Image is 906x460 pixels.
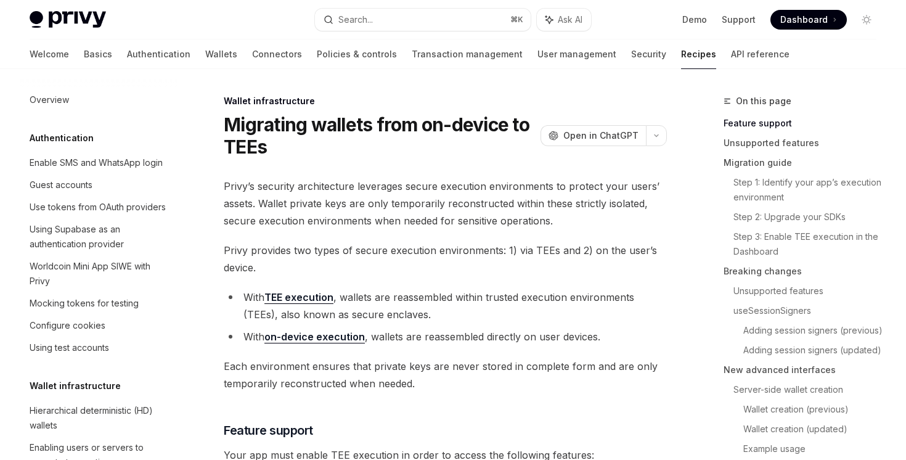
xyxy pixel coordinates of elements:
div: Guest accounts [30,178,92,192]
a: useSessionSigners [733,301,886,321]
a: Hierarchical deterministic (HD) wallets [20,400,178,437]
a: Wallet creation (previous) [743,400,886,419]
span: Open in ChatGPT [563,129,639,142]
div: Overview [30,92,69,107]
a: API reference [731,39,790,69]
div: Mocking tokens for testing [30,296,139,311]
a: Breaking changes [724,261,886,281]
a: User management [537,39,616,69]
a: Basics [84,39,112,69]
a: Welcome [30,39,69,69]
button: Open in ChatGPT [541,125,646,146]
h5: Wallet infrastructure [30,379,121,393]
a: Overview [20,89,178,111]
span: Each environment ensures that private keys are never stored in complete form and are only tempora... [224,358,667,392]
a: Unsupported features [724,133,886,153]
span: ⌘ K [510,15,523,25]
a: Guest accounts [20,174,178,196]
a: Recipes [681,39,716,69]
div: Enable SMS and WhatsApp login [30,155,163,170]
div: Hierarchical deterministic (HD) wallets [30,403,170,433]
a: Step 3: Enable TEE execution in the Dashboard [733,227,886,261]
a: Using test accounts [20,337,178,359]
div: Wallet infrastructure [224,95,667,107]
a: Enable SMS and WhatsApp login [20,152,178,174]
a: Support [722,14,756,26]
a: Server-side wallet creation [733,380,886,400]
h5: Authentication [30,131,94,146]
a: Security [631,39,666,69]
div: Use tokens from OAuth providers [30,200,166,215]
div: Worldcoin Mini App SIWE with Privy [30,259,170,289]
a: Dashboard [770,10,847,30]
a: Step 1: Identify your app’s execution environment [733,173,886,207]
a: TEE execution [264,291,333,304]
a: on-device execution [264,331,365,343]
div: Using Supabase as an authentication provider [30,222,170,252]
span: Dashboard [780,14,828,26]
a: Transaction management [412,39,523,69]
a: Wallet creation (updated) [743,419,886,439]
a: Authentication [127,39,190,69]
a: Adding session signers (updated) [743,340,886,360]
span: Privy provides two types of secure execution environments: 1) via TEEs and 2) on the user’s device. [224,242,667,276]
img: light logo [30,11,106,28]
a: Mocking tokens for testing [20,292,178,314]
div: Using test accounts [30,340,109,355]
a: Use tokens from OAuth providers [20,196,178,218]
button: Ask AI [537,9,591,31]
a: Feature support [724,113,886,133]
span: On this page [736,94,791,109]
li: With , wallets are reassembled directly on user devices. [224,328,667,345]
span: Privy’s security architecture leverages secure execution environments to protect your users’ asse... [224,178,667,229]
li: With , wallets are reassembled within trusted execution environments (TEEs), also known as secure... [224,289,667,323]
a: Step 2: Upgrade your SDKs [733,207,886,227]
div: Search... [338,12,373,27]
button: Toggle dark mode [857,10,876,30]
a: Wallets [205,39,237,69]
span: Feature support [224,422,313,439]
button: Search...⌘K [315,9,530,31]
div: Configure cookies [30,318,105,333]
a: Adding session signers (previous) [743,321,886,340]
a: Using Supabase as an authentication provider [20,218,178,255]
h1: Migrating wallets from on-device to TEEs [224,113,536,158]
span: Ask AI [558,14,582,26]
a: Connectors [252,39,302,69]
a: Unsupported features [733,281,886,301]
a: Migration guide [724,153,886,173]
a: Example usage [743,439,886,459]
a: Policies & controls [317,39,397,69]
a: Configure cookies [20,314,178,337]
a: New advanced interfaces [724,360,886,380]
a: Worldcoin Mini App SIWE with Privy [20,255,178,292]
a: Demo [682,14,707,26]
